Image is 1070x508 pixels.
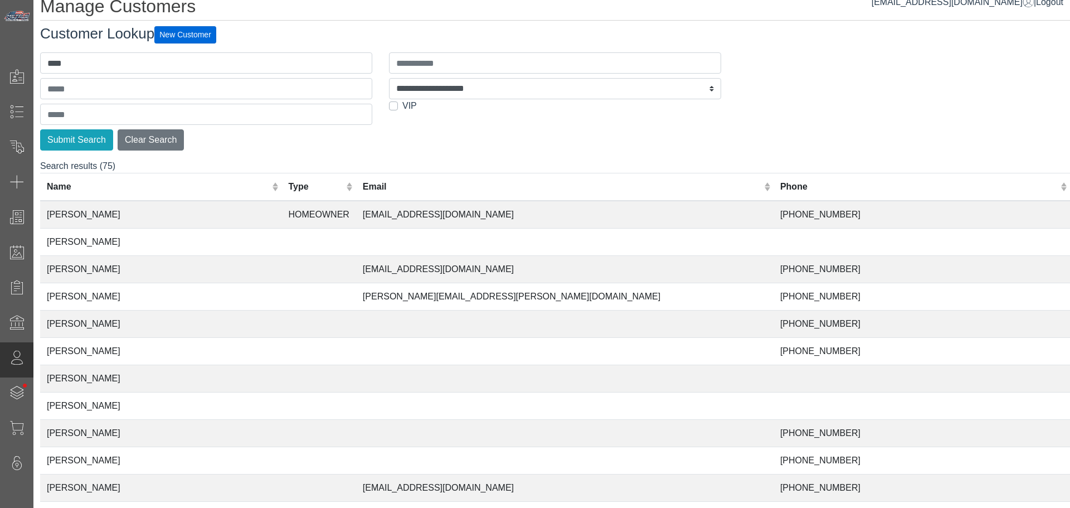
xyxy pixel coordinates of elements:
[40,475,282,502] td: [PERSON_NAME]
[780,180,1058,193] div: Phone
[774,201,1070,229] td: [PHONE_NUMBER]
[363,180,761,193] div: Email
[282,201,356,229] td: HOMEOWNER
[40,420,282,447] td: [PERSON_NAME]
[774,256,1070,283] td: [PHONE_NUMBER]
[774,338,1070,365] td: [PHONE_NUMBER]
[40,129,113,151] button: Submit Search
[356,256,774,283] td: [EMAIL_ADDRESS][DOMAIN_NAME]
[356,201,774,229] td: [EMAIL_ADDRESS][DOMAIN_NAME]
[40,365,282,393] td: [PERSON_NAME]
[3,10,31,22] img: Metals Direct Inc Logo
[154,26,216,43] button: New Customer
[40,283,282,311] td: [PERSON_NAME]
[774,311,1070,338] td: [PHONE_NUMBER]
[40,256,282,283] td: [PERSON_NAME]
[40,25,1070,43] h3: Customer Lookup
[40,311,282,338] td: [PERSON_NAME]
[40,447,282,475] td: [PERSON_NAME]
[154,25,216,42] a: New Customer
[118,129,184,151] button: Clear Search
[11,367,39,404] span: •
[47,180,269,193] div: Name
[774,283,1070,311] td: [PHONE_NUMBER]
[40,393,282,420] td: [PERSON_NAME]
[289,180,344,193] div: Type
[40,201,282,229] td: [PERSON_NAME]
[356,283,774,311] td: [PERSON_NAME][EMAIL_ADDRESS][PERSON_NAME][DOMAIN_NAME]
[356,475,774,502] td: [EMAIL_ADDRESS][DOMAIN_NAME]
[774,447,1070,475] td: [PHONE_NUMBER]
[40,229,282,256] td: [PERSON_NAME]
[40,338,282,365] td: [PERSON_NAME]
[774,420,1070,447] td: [PHONE_NUMBER]
[402,99,417,113] label: VIP
[774,475,1070,502] td: [PHONE_NUMBER]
